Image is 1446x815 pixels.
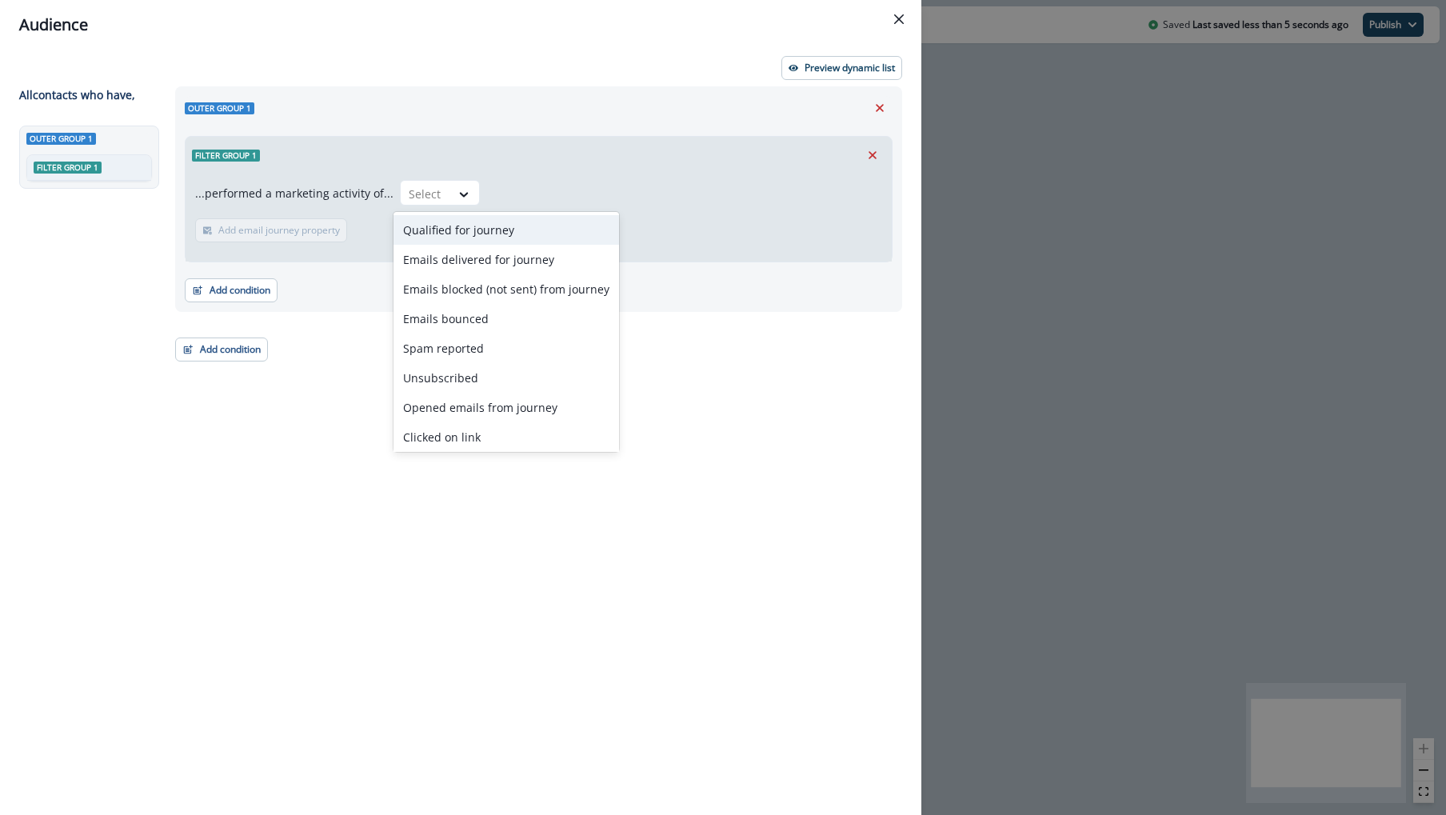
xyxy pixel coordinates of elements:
[886,6,912,32] button: Close
[218,225,340,236] p: Add email journey property
[393,393,619,422] div: Opened emails from journey
[867,96,893,120] button: Remove
[393,215,619,245] div: Qualified for journey
[19,86,135,103] p: All contact s who have,
[393,334,619,363] div: Spam reported
[26,133,96,145] span: Outer group 1
[185,102,254,114] span: Outer group 1
[393,245,619,274] div: Emails delivered for journey
[195,185,393,202] p: ...performed a marketing activity of...
[192,150,260,162] span: Filter group 1
[393,304,619,334] div: Emails bounced
[195,218,347,242] button: Add email journey property
[175,338,268,362] button: Add condition
[805,62,895,74] p: Preview dynamic list
[393,363,619,393] div: Unsubscribed
[781,56,902,80] button: Preview dynamic list
[393,422,619,452] div: Clicked on link
[34,162,102,174] span: Filter group 1
[393,274,619,304] div: Emails blocked (not sent) from journey
[19,13,902,37] div: Audience
[185,278,278,302] button: Add condition
[860,143,885,167] button: Remove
